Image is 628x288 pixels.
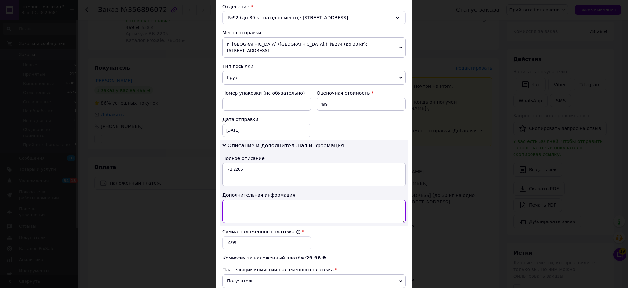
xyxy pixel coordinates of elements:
span: Плательщик комиссии наложенного платежа [222,267,334,272]
label: Сумма наложенного платежа [222,229,301,234]
span: Место отправки [222,30,261,35]
span: Получатель [222,274,406,288]
div: Оценочная стоимость [317,90,406,96]
span: Тип посылки [222,64,253,69]
span: Описание и дополнительная информация [227,143,344,149]
div: Отделение [222,3,406,10]
div: Полное описание [222,155,406,162]
span: г. [GEOGRAPHIC_DATA] ([GEOGRAPHIC_DATA].): №274 (до 30 кг): [STREET_ADDRESS] [222,37,406,58]
span: Груз [222,71,406,85]
textarea: RB 2205 [222,163,406,186]
div: Комиссия за наложенный платёж: [222,255,406,261]
div: Номер упаковки (не обязательно) [222,90,311,96]
span: 29.98 ₴ [306,255,326,260]
div: №92 (до 30 кг на одно место): [STREET_ADDRESS] [222,11,406,24]
div: Дата отправки [222,116,311,123]
div: Дополнительная информация [222,192,406,198]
